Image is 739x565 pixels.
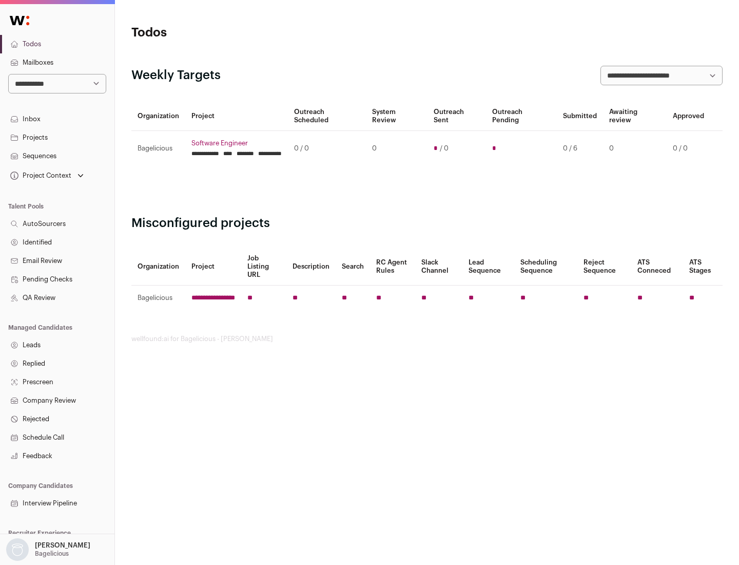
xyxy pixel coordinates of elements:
[131,335,723,343] footer: wellfound:ai for Bagelicious - [PERSON_NAME]
[131,248,185,286] th: Organization
[631,248,683,286] th: ATS Conneced
[603,102,667,131] th: Awaiting review
[288,102,366,131] th: Outreach Scheduled
[415,248,462,286] th: Slack Channel
[4,538,92,561] button: Open dropdown
[185,248,241,286] th: Project
[35,550,69,558] p: Bagelicious
[35,541,90,550] p: [PERSON_NAME]
[603,131,667,166] td: 0
[440,144,449,153] span: / 0
[667,131,710,166] td: 0 / 0
[683,248,723,286] th: ATS Stages
[557,131,603,166] td: 0 / 6
[131,67,221,84] h2: Weekly Targets
[366,131,427,166] td: 0
[6,538,29,561] img: nopic.png
[4,10,35,31] img: Wellfound
[288,131,366,166] td: 0 / 0
[557,102,603,131] th: Submitted
[577,248,632,286] th: Reject Sequence
[8,172,71,180] div: Project Context
[185,102,288,131] th: Project
[667,102,710,131] th: Approved
[286,248,336,286] th: Description
[427,102,487,131] th: Outreach Sent
[191,139,282,147] a: Software Engineer
[131,25,328,41] h1: Todos
[336,248,370,286] th: Search
[131,131,185,166] td: Bagelicious
[131,286,185,311] td: Bagelicious
[131,215,723,232] h2: Misconfigured projects
[370,248,415,286] th: RC Agent Rules
[486,102,556,131] th: Outreach Pending
[514,248,577,286] th: Scheduling Sequence
[131,102,185,131] th: Organization
[241,248,286,286] th: Job Listing URL
[366,102,427,131] th: System Review
[462,248,514,286] th: Lead Sequence
[8,168,86,183] button: Open dropdown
